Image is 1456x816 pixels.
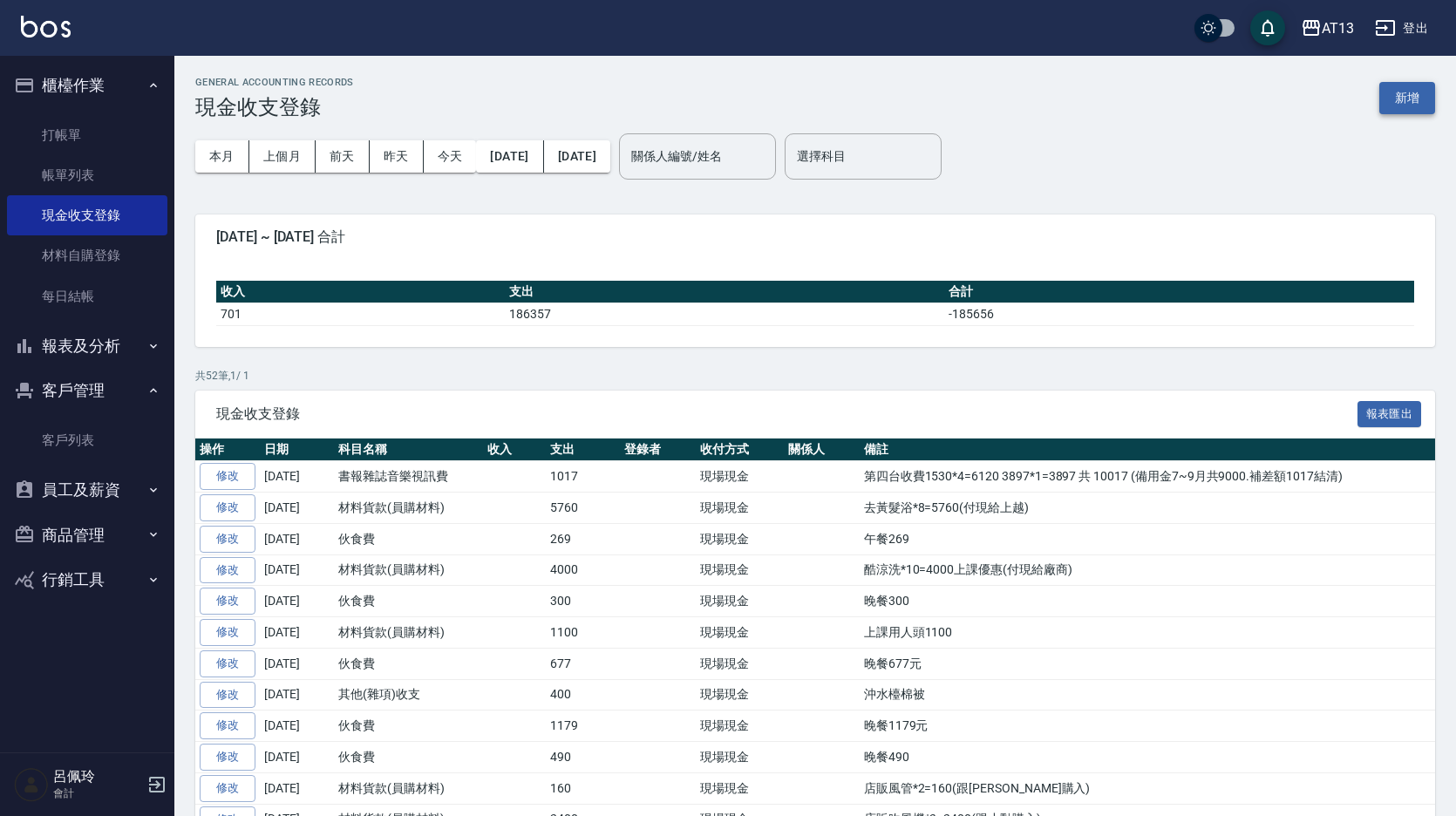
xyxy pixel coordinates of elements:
td: 伙食費 [334,586,483,617]
button: AT13 [1294,10,1361,46]
a: 新增 [1379,89,1435,105]
td: 701 [216,303,505,325]
img: Logo [21,16,71,37]
h2: GENERAL ACCOUNTING RECORDS [195,77,354,88]
a: 修改 [200,494,255,521]
button: 客戶管理 [7,368,167,413]
td: 現場現金 [696,523,784,554]
td: 店販風管*2=160(跟[PERSON_NAME]購入) [860,772,1435,804]
a: 材料自購登錄 [7,235,167,275]
td: 伙食費 [334,742,483,773]
td: 材料貨款(員購材料) [334,493,483,524]
td: 490 [546,742,620,773]
th: 合計 [944,281,1414,303]
th: 登錄者 [620,439,696,461]
td: 書報雜誌音樂視訊費 [334,461,483,493]
button: 新增 [1379,82,1435,114]
button: 員工及薪資 [7,467,167,513]
td: 午餐269 [860,523,1435,554]
td: [DATE] [260,617,334,649]
td: 現場現金 [696,711,784,742]
a: 修改 [200,682,255,709]
a: 現金收支登錄 [7,195,167,235]
p: 會計 [53,785,142,801]
button: 昨天 [370,140,424,173]
td: 160 [546,772,620,804]
button: 今天 [424,140,477,173]
a: 帳單列表 [7,155,167,195]
a: 打帳單 [7,115,167,155]
a: 每日結帳 [7,276,167,316]
td: [DATE] [260,586,334,617]
th: 收付方式 [696,439,784,461]
button: 上個月 [249,140,316,173]
button: 櫃檯作業 [7,63,167,108]
a: 修改 [200,744,255,771]
td: 現場現金 [696,742,784,773]
th: 操作 [195,439,260,461]
td: 1100 [546,617,620,649]
td: [DATE] [260,648,334,679]
button: save [1250,10,1285,45]
div: AT13 [1322,17,1354,39]
td: 400 [546,679,620,711]
td: 現場現金 [696,554,784,586]
td: [DATE] [260,554,334,586]
td: 269 [546,523,620,554]
td: 酷涼洗*10=4000上課優惠(付現給廠商) [860,554,1435,586]
a: 修改 [200,526,255,553]
td: -185656 [944,303,1414,325]
td: 去黃髮浴*8=5760(付現給上越) [860,493,1435,524]
p: 共 52 筆, 1 / 1 [195,368,1435,384]
button: [DATE] [476,140,543,173]
td: [DATE] [260,493,334,524]
td: 4000 [546,554,620,586]
button: 行銷工具 [7,557,167,602]
th: 支出 [505,281,944,303]
td: 現場現金 [696,586,784,617]
td: 伙食費 [334,648,483,679]
td: 材料貨款(員購材料) [334,772,483,804]
td: 現場現金 [696,461,784,493]
td: 1179 [546,711,620,742]
td: 第四台收費1530*4=6120 3897*1=3897 共 10017 (備用金7~9月共9000.補差額1017結清) [860,461,1435,493]
td: 伙食費 [334,711,483,742]
td: 1017 [546,461,620,493]
td: 材料貨款(員購材料) [334,617,483,649]
a: 修改 [200,712,255,739]
a: 修改 [200,775,255,802]
td: [DATE] [260,742,334,773]
a: 修改 [200,588,255,615]
th: 支出 [546,439,620,461]
a: 報表匯出 [1357,405,1422,421]
a: 修改 [200,463,255,490]
td: 晚餐490 [860,742,1435,773]
td: 5760 [546,493,620,524]
span: 現金收支登錄 [216,405,1357,423]
button: 報表及分析 [7,323,167,369]
button: 本月 [195,140,249,173]
td: 沖水檯棉被 [860,679,1435,711]
td: 伙食費 [334,523,483,554]
button: 前天 [316,140,370,173]
button: 登出 [1368,12,1435,44]
td: 晚餐1179元 [860,711,1435,742]
td: [DATE] [260,679,334,711]
td: 現場現金 [696,617,784,649]
th: 關係人 [784,439,860,461]
span: [DATE] ~ [DATE] 合計 [216,228,1414,246]
th: 收入 [483,439,547,461]
td: 材料貨款(員購材料) [334,554,483,586]
td: 現場現金 [696,772,784,804]
th: 收入 [216,281,505,303]
td: 上課用人頭1100 [860,617,1435,649]
td: 晚餐677元 [860,648,1435,679]
button: [DATE] [544,140,610,173]
td: 現場現金 [696,493,784,524]
a: 客戶列表 [7,420,167,460]
td: [DATE] [260,711,334,742]
td: [DATE] [260,523,334,554]
td: [DATE] [260,772,334,804]
th: 科目名稱 [334,439,483,461]
td: 677 [546,648,620,679]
